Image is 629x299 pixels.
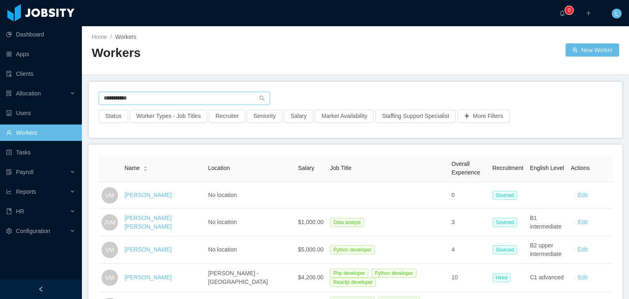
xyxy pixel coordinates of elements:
button: Status [99,110,128,123]
a: Sourced [493,219,521,225]
td: No location [205,209,294,236]
i: icon: bell [559,10,565,16]
i: icon: line-chart [6,189,12,195]
span: Python developer [330,245,375,254]
sup: 0 [565,6,573,14]
span: VM [106,187,114,204]
span: Overall Experience [452,161,480,176]
a: icon: pie-chartDashboard [6,26,75,43]
a: [PERSON_NAME] [124,246,172,253]
button: icon: plusMore Filters [457,110,510,123]
i: icon: caret-down [143,168,148,170]
button: icon: usergroup-addNew Worker [566,43,619,57]
i: icon: search [259,95,265,101]
td: No location [205,236,294,264]
span: Allocation [16,90,41,97]
a: Edit [578,192,588,198]
span: $5,000.00 [298,246,324,253]
a: Edit [578,274,588,281]
span: $1,000.00 [298,219,324,225]
button: Seniority [247,110,282,123]
span: L [615,9,618,18]
a: [PERSON_NAME] [PERSON_NAME] [124,215,172,230]
span: / [110,34,112,40]
div: Sort [143,165,148,170]
td: C1 advanced [527,264,568,292]
a: icon: profileTasks [6,144,75,161]
span: Location [208,165,230,171]
span: Sourced [493,218,518,227]
i: icon: plus [586,10,591,16]
i: icon: file-protect [6,169,12,175]
span: VM [106,270,114,286]
span: Name [124,164,140,172]
a: icon: appstoreApps [6,46,75,62]
span: Sourced [493,191,518,200]
td: 0 [448,182,489,209]
span: Workers [115,34,136,40]
button: Recruiter [209,110,245,123]
span: English Level [530,165,564,171]
span: Salary [298,165,314,171]
button: Salary [284,110,313,123]
span: Sourced [493,245,518,254]
span: Actions [571,165,590,171]
span: Python developer [371,269,416,278]
td: B2 upper intermediate [527,236,568,264]
span: HR [16,208,24,215]
a: Home [92,34,107,40]
span: Payroll [16,169,34,175]
a: Sourced [493,246,521,253]
button: Worker Types - Job Titles [130,110,207,123]
span: Php developer [330,269,368,278]
a: Edit [578,246,588,253]
td: B1 intermediate [527,209,568,236]
h2: Workers [92,45,355,61]
button: Staffing Support Specialist [376,110,456,123]
button: Market Availability [315,110,374,123]
span: VM [106,242,114,258]
i: icon: caret-up [143,165,148,168]
span: Recruitment [493,165,523,171]
td: No location [205,182,294,209]
td: 4 [448,236,489,264]
td: 3 [448,209,489,236]
a: [PERSON_NAME] [124,274,172,281]
a: icon: auditClients [6,66,75,82]
i: icon: setting [6,228,12,234]
i: icon: solution [6,91,12,96]
td: [PERSON_NAME] - [GEOGRAPHIC_DATA] [205,264,294,292]
span: Hired [493,273,511,282]
span: $4,200.00 [298,274,324,281]
i: icon: book [6,208,12,214]
span: JVM [104,214,115,231]
a: Hired [493,274,514,281]
span: Data analyst [330,218,364,227]
span: Configuration [16,228,50,234]
a: Sourced [493,192,521,198]
a: Edit [578,219,588,225]
span: Reactjs developer [330,278,376,287]
a: icon: robotUsers [6,105,75,121]
a: [PERSON_NAME] [124,192,172,198]
span: Reports [16,188,36,195]
td: 10 [448,264,489,292]
a: icon: userWorkers [6,125,75,141]
span: Job Title [330,165,351,171]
